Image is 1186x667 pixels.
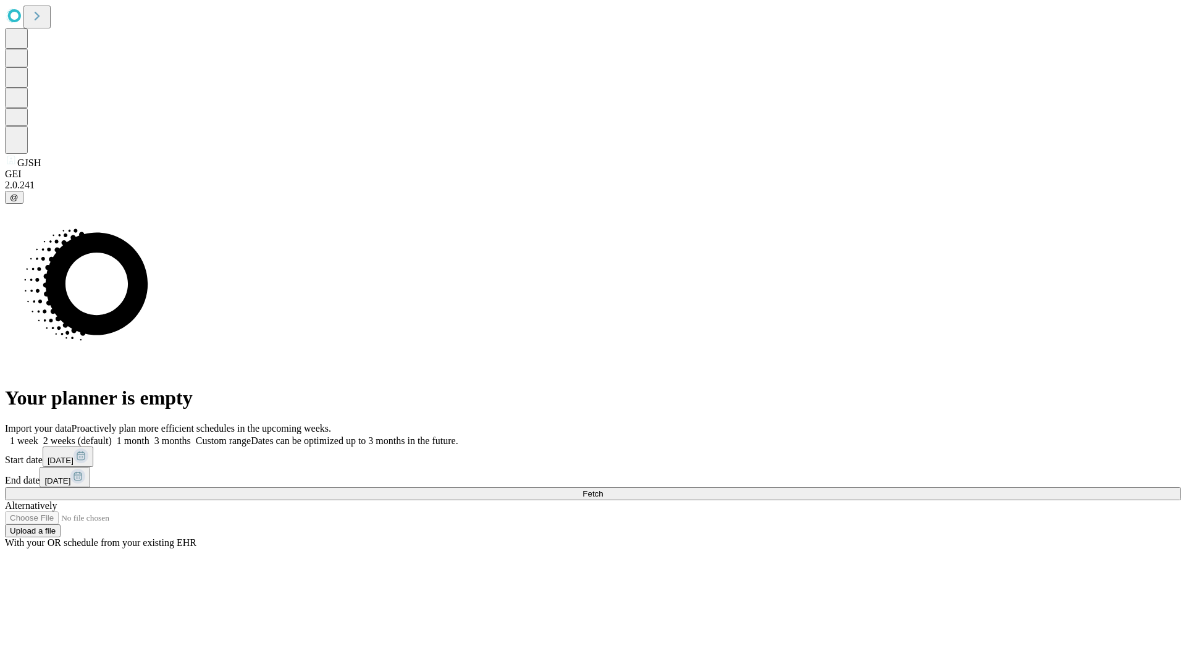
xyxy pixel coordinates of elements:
span: Custom range [196,435,251,446]
h1: Your planner is empty [5,387,1181,409]
span: 1 month [117,435,149,446]
button: [DATE] [40,467,90,487]
span: GJSH [17,157,41,168]
span: 3 months [154,435,191,446]
div: End date [5,467,1181,487]
span: Proactively plan more efficient schedules in the upcoming weeks. [72,423,331,434]
button: @ [5,191,23,204]
span: 2 weeks (default) [43,435,112,446]
span: [DATE] [48,456,74,465]
div: GEI [5,169,1181,180]
span: Fetch [582,489,603,498]
div: Start date [5,447,1181,467]
span: Dates can be optimized up to 3 months in the future. [251,435,458,446]
span: With your OR schedule from your existing EHR [5,537,196,548]
button: Upload a file [5,524,61,537]
span: @ [10,193,19,202]
span: 1 week [10,435,38,446]
span: Import your data [5,423,72,434]
div: 2.0.241 [5,180,1181,191]
span: Alternatively [5,500,57,511]
button: [DATE] [43,447,93,467]
button: Fetch [5,487,1181,500]
span: [DATE] [44,476,70,485]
